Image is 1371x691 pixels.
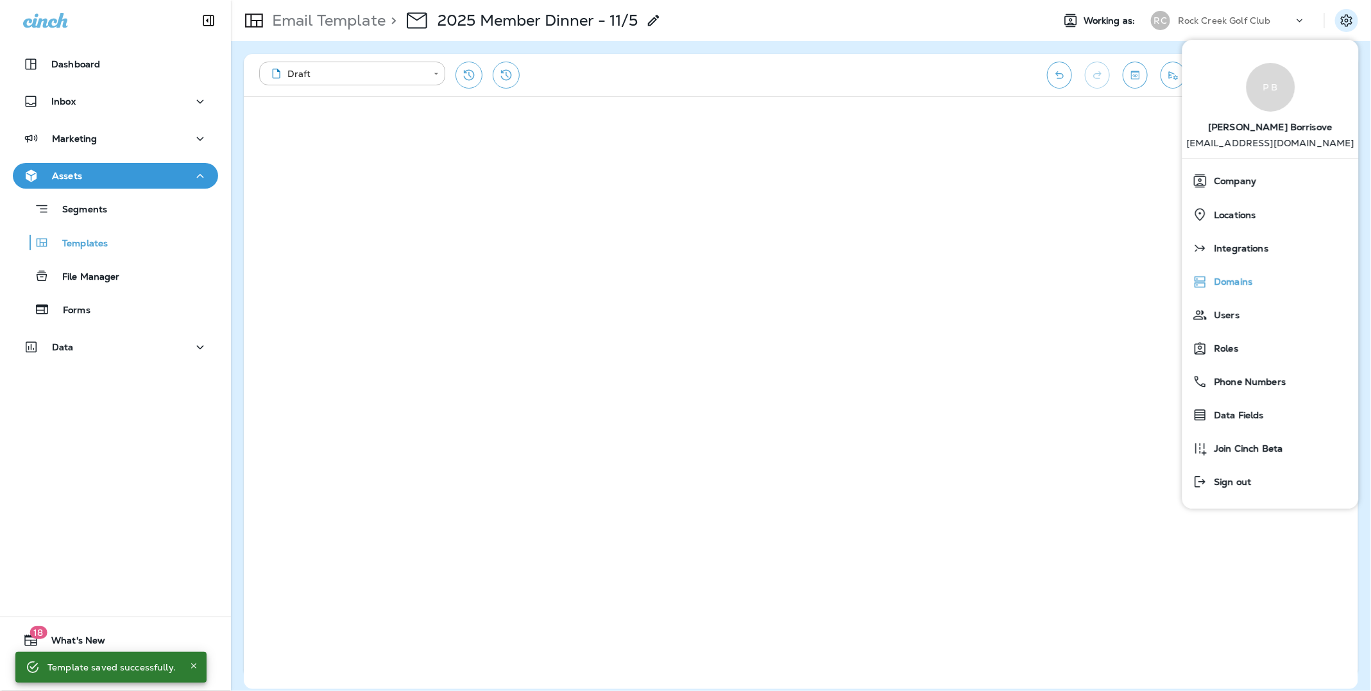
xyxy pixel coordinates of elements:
div: Draft [268,67,425,80]
button: Send test email [1161,62,1186,89]
p: Email Template [267,11,386,30]
span: What's New [38,635,105,651]
p: Data [52,342,74,352]
button: Integrations [1182,232,1359,265]
a: Domains [1188,269,1354,294]
a: Phone Numbers [1188,369,1354,395]
p: Segments [49,204,107,217]
button: Marketing [13,126,218,151]
button: Undo [1047,62,1072,89]
p: [EMAIL_ADDRESS][DOMAIN_NAME] [1186,138,1354,158]
button: Close [186,658,201,674]
p: Assets [52,171,82,181]
button: Support [13,658,218,684]
button: Locations [1182,198,1359,232]
span: Working as: [1084,15,1138,26]
span: Phone Numbers [1208,377,1286,388]
button: Data Fields [1182,398,1359,432]
p: Dashboard [51,59,100,69]
button: Data [13,334,218,360]
a: Integrations [1188,235,1354,261]
button: Toggle preview [1123,62,1148,89]
span: 18 [30,626,47,639]
a: P B[PERSON_NAME] Borrisove [EMAIL_ADDRESS][DOMAIN_NAME] [1182,50,1359,158]
button: Settings [1335,9,1358,32]
div: P B [1246,63,1295,112]
span: Integrations [1208,243,1269,254]
p: Marketing [52,133,97,144]
button: Users [1182,298,1359,332]
span: Roles [1208,343,1239,354]
button: Company [1182,164,1359,198]
button: Restore from previous version [456,62,482,89]
span: Sign out [1208,477,1252,488]
p: > [386,11,396,30]
button: Collapse Sidebar [191,8,226,33]
button: Segments [13,195,218,223]
a: Company [1188,168,1354,194]
button: Phone Numbers [1182,365,1359,398]
button: Inbox [13,89,218,114]
span: Join Cinch Beta [1208,443,1283,454]
span: Locations [1208,210,1256,221]
p: 2025 Member Dinner - 11/5 [438,11,638,30]
button: Join Cinch Beta [1182,432,1359,465]
p: Inbox [51,96,76,107]
span: Domains [1208,277,1253,287]
span: Users [1208,310,1240,321]
button: Dashboard [13,51,218,77]
p: Templates [49,238,108,250]
a: Users [1188,302,1354,328]
div: Template saved successfully. [47,656,176,679]
button: View Changelog [493,62,520,89]
button: Sign out [1182,465,1359,499]
span: Company [1208,176,1257,187]
span: [PERSON_NAME] Borrisove [1209,112,1333,138]
a: Roles [1188,336,1354,361]
p: Forms [50,305,90,317]
div: RC [1151,11,1170,30]
button: Forms [13,296,218,323]
button: File Manager [13,262,218,289]
a: Data Fields [1188,402,1354,428]
button: 18What's New [13,627,218,653]
button: Domains [1182,265,1359,298]
a: Locations [1188,201,1354,228]
button: Roles [1182,332,1359,365]
button: Assets [13,163,218,189]
button: Templates [13,229,218,256]
p: File Manager [49,271,120,284]
span: Data Fields [1208,410,1265,421]
p: Rock Creek Golf Club [1178,15,1271,26]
